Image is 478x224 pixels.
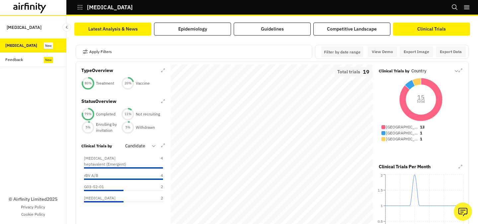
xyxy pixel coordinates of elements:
[81,125,95,130] div: 5 %
[420,136,422,142] p: 1
[83,46,112,57] button: Apply Filters
[368,46,397,57] button: View Demo
[324,49,360,54] p: Filter by date range
[420,130,422,136] p: 1
[321,46,363,57] button: Interact with the calendar and add the check-in date for your trip.
[378,188,383,192] tspan: 1.5
[5,42,37,48] div: [MEDICAL_DATA]
[81,98,117,105] p: Status Overview
[21,204,45,210] a: Privacy Policy
[136,80,150,86] p: Vaccine
[62,23,71,32] button: Close Sidebar
[121,125,134,130] div: 5 %
[84,195,116,201] p: [MEDICAL_DATA]
[379,68,409,74] p: Clinical Trials by
[386,124,419,130] p: [GEOGRAPHIC_DATA]
[136,111,160,117] p: Not recruiting
[44,57,53,63] div: New
[96,80,114,86] p: Treatment
[81,143,112,149] p: Clinical Trials by
[436,46,466,57] button: Export Data
[178,26,207,33] div: Epidemiology
[146,184,163,190] p: 2
[420,124,425,130] p: 13
[454,202,472,221] button: Ask our analysts
[121,81,134,86] div: 20 %
[81,81,95,86] div: 80 %
[21,211,45,217] a: Cookie Policy
[381,173,383,178] tspan: 2
[363,69,369,74] p: 19
[400,46,433,57] button: Export Image
[146,155,163,167] p: 4
[417,99,425,104] tspan: total
[81,112,95,116] div: 79 %
[96,121,121,133] p: Enrolling by invitation
[386,136,419,142] p: [GEOGRAPHIC_DATA]
[87,4,133,10] p: [MEDICAL_DATA]
[77,2,133,13] button: [MEDICAL_DATA]
[44,42,53,49] div: New
[96,111,116,117] p: Completed
[136,124,155,130] p: Withdrawn
[261,26,284,33] div: Guidelines
[84,155,137,167] p: [MEDICAL_DATA] heptavalent (Emergent)
[381,204,383,208] tspan: 1
[378,219,383,224] tspan: 0.5
[9,196,57,203] p: © Airfinity Limited 2025
[84,173,98,179] p: rBV A/B
[417,26,446,33] div: Clinical Trials
[327,26,377,33] div: Competitive Landscape
[379,163,431,170] p: Clinical Trials Per Month
[81,67,113,74] p: Type Overview
[451,2,458,13] button: Search
[386,130,419,136] p: [GEOGRAPHIC_DATA]
[337,69,360,74] p: Total trials
[7,21,41,33] p: [MEDICAL_DATA]
[146,173,163,179] p: 4
[121,112,134,116] div: 11 %
[84,184,104,190] p: G03-52-01
[417,94,425,101] tspan: 15
[5,57,23,63] div: Feedback
[88,26,138,33] div: Latest Analysis & News
[146,195,163,201] p: 2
